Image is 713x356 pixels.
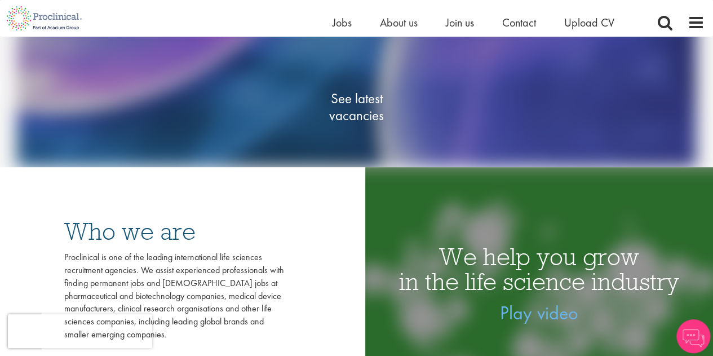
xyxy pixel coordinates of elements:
[333,15,352,30] a: Jobs
[564,15,614,30] a: Upload CV
[64,219,284,244] h3: Who we are
[380,15,418,30] a: About us
[500,301,578,325] a: Play video
[446,15,474,30] a: Join us
[300,90,413,124] span: See latest vacancies
[8,314,152,348] iframe: reCAPTCHA
[300,45,413,169] a: See latestvacancies
[676,319,710,353] img: Chatbot
[64,251,284,341] div: Proclinical is one of the leading international life sciences recruitment agencies. We assist exp...
[502,15,536,30] a: Contact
